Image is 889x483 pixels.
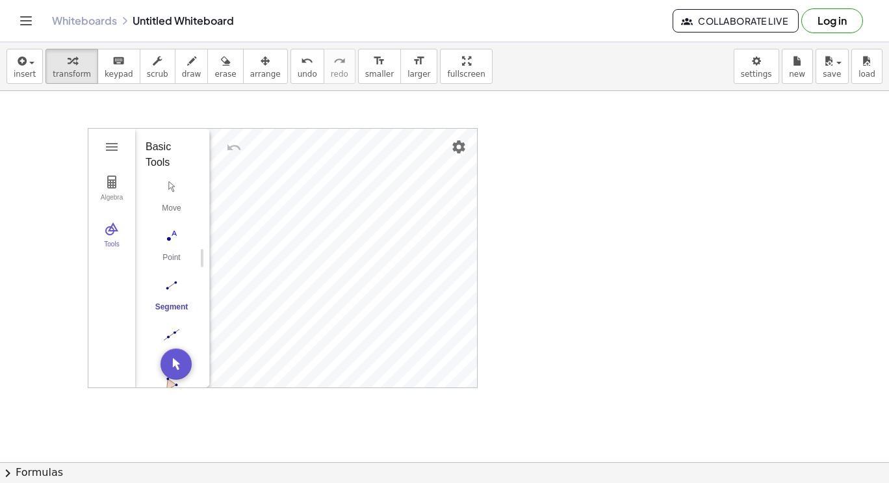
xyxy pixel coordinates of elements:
button: load [851,49,883,84]
button: format_sizesmaller [358,49,401,84]
div: Line [146,352,198,370]
span: insert [14,70,36,79]
button: redoredo [324,49,355,84]
button: format_sizelarger [400,49,437,84]
div: Basic Tools [146,139,189,170]
span: arrange [250,70,281,79]
button: insert [6,49,43,84]
i: undo [301,53,313,69]
div: Geometry [88,128,478,388]
span: draw [182,70,201,79]
span: scrub [147,70,168,79]
span: settings [741,70,772,79]
i: keyboard [112,53,125,69]
span: transform [53,70,91,79]
i: redo [333,53,346,69]
button: Settings [447,135,470,159]
div: Move [146,203,198,222]
i: format_size [373,53,385,69]
span: undo [298,70,317,79]
span: smaller [365,70,394,79]
button: arrange [243,49,288,84]
div: Tools [91,241,133,259]
button: Collaborate Live [673,9,799,33]
div: Point [146,253,198,271]
button: Point. Select position or line, function, or curve [146,225,198,272]
button: undoundo [290,49,324,84]
span: erase [214,70,236,79]
span: keypad [105,70,133,79]
img: Main Menu [104,139,120,155]
button: transform [45,49,98,84]
span: Collaborate Live [684,15,788,27]
button: Log in [801,8,863,33]
div: Algebra [91,194,133,212]
button: settings [734,49,779,84]
span: larger [407,70,430,79]
span: fullscreen [447,70,485,79]
button: draw [175,49,209,84]
button: Segment. Select two points or positions [146,274,198,321]
button: Move. Drag or select object [146,176,198,222]
button: fullscreen [440,49,492,84]
button: Move. Drag or select object [161,348,192,380]
button: new [782,49,813,84]
div: Segment [146,302,198,320]
span: load [858,70,875,79]
span: redo [331,70,348,79]
span: save [823,70,841,79]
span: new [789,70,805,79]
button: erase [207,49,243,84]
button: scrub [140,49,175,84]
button: Line. Select two points or positions [146,324,198,371]
i: format_size [413,53,425,69]
button: save [816,49,849,84]
button: keyboardkeypad [97,49,140,84]
button: Toggle navigation [16,10,36,31]
a: Whiteboards [52,14,117,27]
canvas: Graphics View 1 [210,129,477,387]
button: Undo [222,136,246,159]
